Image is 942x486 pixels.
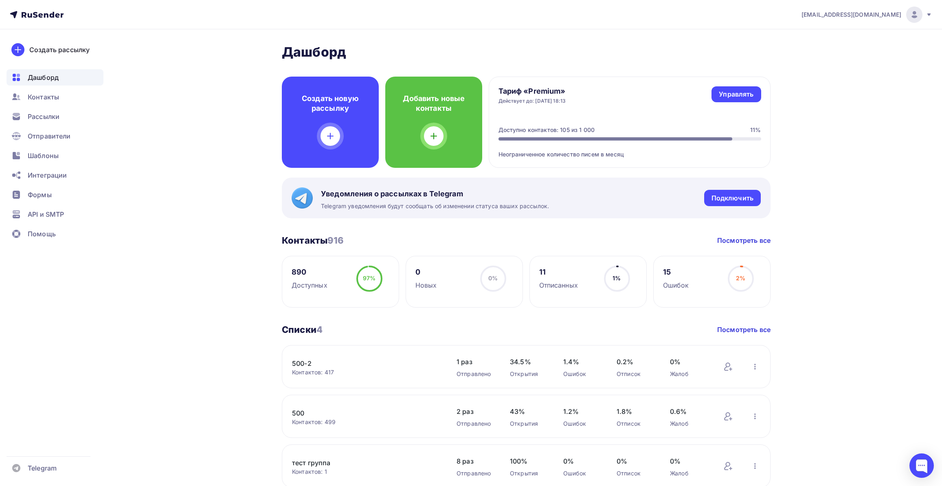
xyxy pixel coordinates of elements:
[282,235,344,246] h3: Контакты
[736,275,745,281] span: 2%
[510,407,547,416] span: 43%
[415,280,437,290] div: Новых
[670,407,707,416] span: 0.6%
[670,469,707,477] div: Жалоб
[457,420,494,428] div: Отправлено
[563,420,600,428] div: Ошибок
[717,325,771,334] a: Посмотреть все
[498,86,566,96] h4: Тариф «Premium»
[663,280,689,290] div: Ошибок
[617,420,654,428] div: Отписок
[750,126,761,134] div: 11%
[711,194,753,203] div: Подключить
[539,267,578,277] div: 11
[510,370,547,378] div: Открытия
[292,418,440,426] div: Контактов: 499
[539,280,578,290] div: Отписанных
[321,189,549,199] span: Уведомления о рассылках в Telegram
[663,267,689,277] div: 15
[7,89,103,105] a: Контакты
[28,151,59,161] span: Шаблоны
[498,126,595,134] div: Доступно контактов: 105 из 1 000
[327,235,344,246] span: 916
[510,420,547,428] div: Открытия
[717,235,771,245] a: Посмотреть все
[457,456,494,466] span: 8 раз
[7,69,103,86] a: Дашборд
[292,458,430,468] a: тест группа
[292,368,440,376] div: Контактов: 417
[316,324,323,335] span: 4
[7,147,103,164] a: Шаблоны
[292,267,327,277] div: 890
[292,280,327,290] div: Доступных
[498,141,761,158] div: Неограниченное количество писем в месяц
[488,275,498,281] span: 0%
[7,187,103,203] a: Формы
[321,202,549,210] span: Telegram уведомления будут сообщать об изменении статуса ваших рассылок.
[457,357,494,367] span: 1 раз
[617,370,654,378] div: Отписок
[295,94,366,113] h4: Создать новую рассылку
[670,420,707,428] div: Жалоб
[28,229,56,239] span: Помощь
[28,170,67,180] span: Интеграции
[363,275,375,281] span: 97%
[457,469,494,477] div: Отправлено
[563,357,600,367] span: 1.4%
[510,357,547,367] span: 34.5%
[28,131,71,141] span: Отправители
[563,407,600,416] span: 1.2%
[617,407,654,416] span: 1.8%
[398,94,469,113] h4: Добавить новые контакты
[801,7,932,23] a: [EMAIL_ADDRESS][DOMAIN_NAME]
[28,73,59,82] span: Дашборд
[282,44,771,60] h2: Дашборд
[617,357,654,367] span: 0.2%
[617,469,654,477] div: Отписок
[415,267,437,277] div: 0
[801,11,901,19] span: [EMAIL_ADDRESS][DOMAIN_NAME]
[510,456,547,466] span: 100%
[7,108,103,125] a: Рассылки
[28,209,64,219] span: API и SMTP
[498,98,566,104] div: Действует до: [DATE] 18:13
[670,357,707,367] span: 0%
[28,92,59,102] span: Контакты
[29,45,90,55] div: Создать рассылку
[282,324,323,335] h3: Списки
[292,468,440,476] div: Контактов: 1
[613,275,621,281] span: 1%
[7,128,103,144] a: Отправители
[670,456,707,466] span: 0%
[719,90,753,99] div: Управлять
[510,469,547,477] div: Открытия
[563,370,600,378] div: Ошибок
[670,370,707,378] div: Жалоб
[617,456,654,466] span: 0%
[28,463,57,473] span: Telegram
[563,469,600,477] div: Ошибок
[563,456,600,466] span: 0%
[28,112,59,121] span: Рассылки
[28,190,52,200] span: Формы
[457,370,494,378] div: Отправлено
[292,358,430,368] a: 500-2
[292,408,430,418] a: 500
[457,407,494,416] span: 2 раз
